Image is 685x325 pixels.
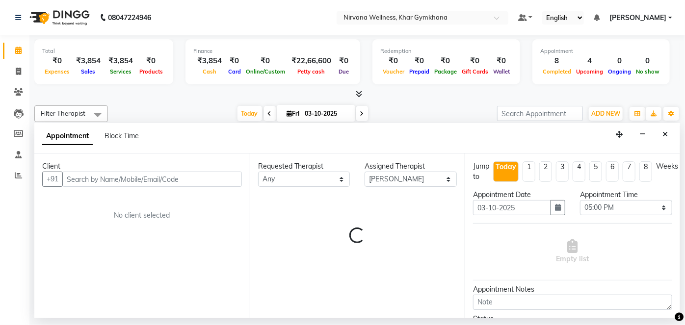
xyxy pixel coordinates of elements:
div: Assigned Therapist [365,161,457,172]
input: Search Appointment [497,106,583,121]
span: Ongoing [606,68,633,75]
div: ₹0 [335,55,352,67]
input: yyyy-mm-dd [473,200,551,215]
div: Client [42,161,242,172]
span: Services [107,68,134,75]
div: ₹3,854 [193,55,226,67]
div: 4 [574,55,606,67]
div: ₹0 [42,55,72,67]
span: Appointment [42,127,93,145]
span: Prepaid [407,68,432,75]
span: Products [137,68,165,75]
img: logo [25,4,92,31]
li: 7 [623,161,635,182]
span: Filter Therapist [41,109,85,117]
span: Sales [79,68,98,75]
div: ₹3,854 [72,55,105,67]
div: ₹3,854 [105,55,137,67]
div: No client selected [66,210,218,221]
div: Today [496,162,516,172]
div: 0 [606,55,633,67]
span: Fri [285,110,302,117]
span: Gift Cards [459,68,491,75]
div: ₹0 [380,55,407,67]
div: ₹0 [432,55,459,67]
div: Appointment Time [580,190,672,200]
div: Status [473,314,565,324]
button: +91 [42,172,63,187]
span: Today [237,106,262,121]
div: Redemption [380,47,512,55]
span: No show [633,68,662,75]
span: Cash [200,68,219,75]
span: Completed [540,68,574,75]
b: 08047224946 [108,4,151,31]
div: Weeks [656,161,678,172]
div: 0 [633,55,662,67]
li: 4 [573,161,585,182]
span: Upcoming [574,68,606,75]
div: Total [42,47,165,55]
span: Empty list [556,239,589,264]
span: Block Time [105,131,139,140]
div: Finance [193,47,352,55]
span: [PERSON_NAME] [609,13,666,23]
li: 3 [556,161,569,182]
span: Due [336,68,351,75]
div: ₹0 [226,55,243,67]
li: 5 [589,161,602,182]
input: Search by Name/Mobile/Email/Code [62,172,242,187]
div: ₹22,66,600 [288,55,335,67]
span: Expenses [42,68,72,75]
div: ₹0 [491,55,512,67]
div: Appointment Date [473,190,565,200]
span: Petty cash [295,68,328,75]
span: Card [226,68,243,75]
button: Close [658,127,672,142]
span: Package [432,68,459,75]
li: 6 [606,161,619,182]
div: ₹0 [243,55,288,67]
div: ₹0 [137,55,165,67]
div: 8 [540,55,574,67]
li: 1 [523,161,535,182]
span: Voucher [380,68,407,75]
div: Appointment Notes [473,284,672,295]
li: 8 [639,161,652,182]
li: 2 [539,161,552,182]
div: ₹0 [459,55,491,67]
span: Wallet [491,68,512,75]
span: ADD NEW [591,110,620,117]
div: Jump to [473,161,489,182]
div: Appointment [540,47,662,55]
div: ₹0 [407,55,432,67]
input: 2025-10-03 [302,106,351,121]
button: ADD NEW [589,107,623,121]
div: Requested Therapist [258,161,350,172]
span: Online/Custom [243,68,288,75]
